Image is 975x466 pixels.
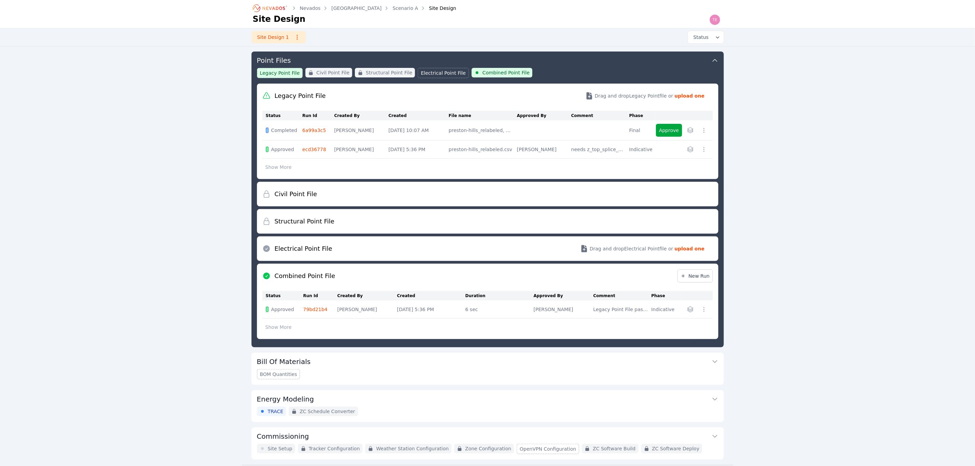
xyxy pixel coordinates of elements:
span: Zone Configuration [465,445,511,452]
td: [PERSON_NAME] [334,120,388,141]
a: New Run [677,270,713,282]
span: Site Setup [268,445,292,452]
span: Approved [271,306,294,313]
button: Commissioning [257,427,718,444]
th: Approved By [534,291,593,301]
span: ZC Schedule Converter [300,408,355,415]
a: Scenario A [392,5,418,12]
h2: Civil Point File [275,189,317,199]
span: Legacy Point File [260,70,300,76]
th: Duration [465,291,534,301]
div: 6 sec [465,306,530,313]
div: preston-hills_relabeled, updated Zs.csv [449,127,514,134]
button: Show More [262,161,295,174]
span: New Run [680,273,710,279]
span: Drag and drop Legacy Point file or [595,92,673,99]
th: Run Id [302,111,334,120]
span: Civil Point File [316,69,349,76]
span: Approved [271,146,294,153]
th: Created By [334,111,388,120]
h1: Site Design [253,14,306,25]
th: Status [262,111,302,120]
th: Phase [629,111,656,120]
span: Status [691,34,709,41]
span: Tracker Configuration [309,445,360,452]
strong: upload one [675,245,705,252]
img: Ted Elliott [709,14,720,25]
button: Show More [262,321,295,334]
th: Comment [593,291,651,301]
td: [PERSON_NAME] [334,141,388,159]
span: Electrical Point File [421,70,465,76]
h3: Point Files [257,56,291,65]
button: Drag and dropLegacy Pointfile or upload one [577,86,713,105]
th: Run Id [303,291,338,301]
td: [DATE] 5:36 PM [388,141,448,159]
div: CommissioningSite SetupTracker ConfigurationWeather Station ConfigurationZone ConfigurationOpenVP... [252,427,724,460]
span: ZC Software Deploy [652,445,700,452]
span: TRACE [268,408,284,415]
a: 6a99a3c5 [302,128,326,133]
th: Created [397,291,465,301]
nav: Breadcrumb [253,3,456,14]
span: ZC Software Build [593,445,635,452]
div: preston-hills_relabeled.csv [449,146,514,153]
h2: Structural Point File [275,217,334,226]
span: Drag and drop Electrical Point file or [590,245,673,252]
strong: upload one [675,92,705,99]
th: File name [449,111,517,120]
span: Combined Point File [483,69,530,76]
a: Site Design 1 [252,31,306,43]
div: Final [629,127,653,134]
a: [GEOGRAPHIC_DATA] [331,5,382,12]
div: Site Design [419,5,456,12]
span: OpenVPN Configuration [520,446,576,452]
span: Weather Station Configuration [376,445,449,452]
h3: Bill Of Materials [257,357,311,366]
th: Status [262,291,303,301]
button: Status [688,31,724,43]
a: 79bd21b4 [303,307,328,312]
td: [PERSON_NAME] [534,301,593,319]
a: ecd36778 [302,147,326,152]
div: Legacy Point File pass through [593,306,648,313]
button: Approve [656,124,682,137]
span: BOM Quantities [260,371,297,378]
div: Indicative [629,146,653,153]
td: [PERSON_NAME] [517,141,571,159]
div: Bill Of MaterialsBOM Quantities [252,353,724,385]
div: Point FilesLegacy Point FileCivil Point FileStructural Point FileElectrical Point FileCombined Po... [252,52,724,347]
td: [DATE] 5:36 PM [397,301,465,319]
h3: Commissioning [257,432,309,441]
button: Bill Of Materials [257,353,718,369]
div: Indicative [651,306,678,313]
a: Nevados [300,5,321,12]
th: Comment [571,111,629,120]
button: Energy Modeling [257,390,718,407]
th: Created By [338,291,397,301]
h3: Energy Modeling [257,394,314,404]
h2: Electrical Point File [275,244,332,253]
h2: Combined Point File [275,271,335,281]
span: Completed [271,127,297,134]
div: needs z_top_splice_CPF [571,146,626,153]
button: Point Files [257,52,718,68]
span: Structural Point File [366,69,412,76]
h2: Legacy Point File [275,91,326,101]
th: Approved By [517,111,571,120]
td: [PERSON_NAME] [338,301,397,319]
button: Drag and dropElectrical Pointfile or upload one [572,239,713,258]
td: [DATE] 10:07 AM [388,120,448,141]
div: Energy ModelingTRACEZC Schedule Converter [252,390,724,422]
th: Created [388,111,448,120]
th: Phase [651,291,682,301]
